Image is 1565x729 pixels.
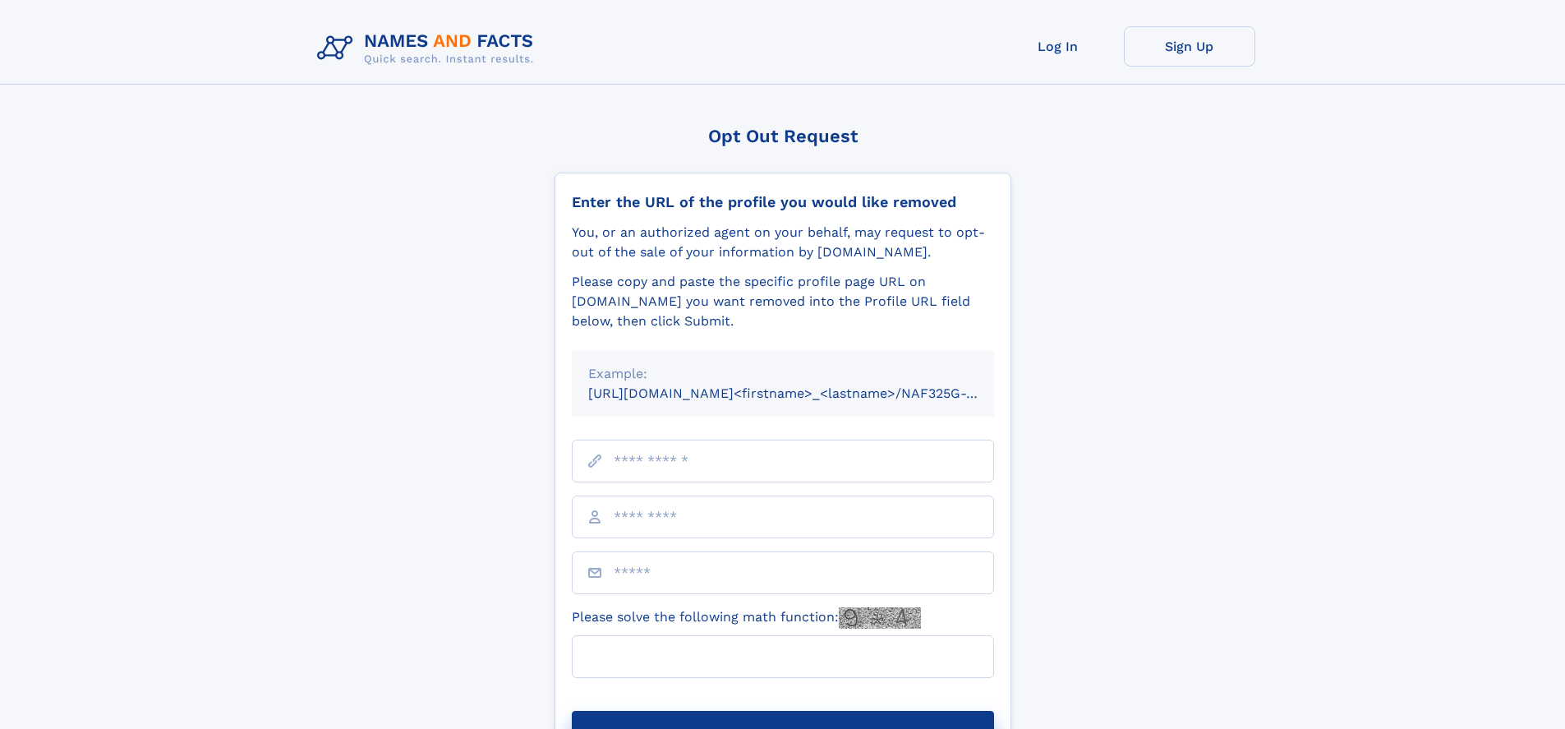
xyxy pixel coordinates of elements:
[572,223,994,262] div: You, or an authorized agent on your behalf, may request to opt-out of the sale of your informatio...
[311,26,547,71] img: Logo Names and Facts
[572,272,994,331] div: Please copy and paste the specific profile page URL on [DOMAIN_NAME] you want removed into the Pr...
[588,385,1025,401] small: [URL][DOMAIN_NAME]<firstname>_<lastname>/NAF325G-xxxxxxxx
[992,26,1124,67] a: Log In
[572,193,994,211] div: Enter the URL of the profile you would like removed
[555,126,1011,146] div: Opt Out Request
[588,364,978,384] div: Example:
[572,607,921,629] label: Please solve the following math function:
[1124,26,1255,67] a: Sign Up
